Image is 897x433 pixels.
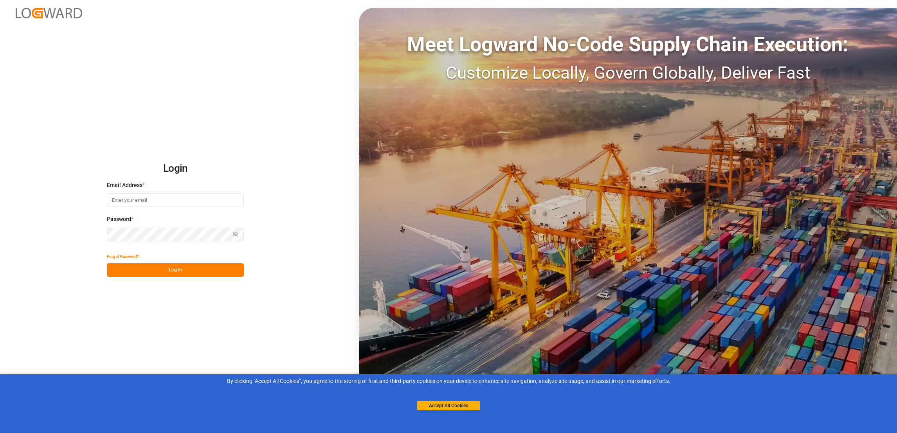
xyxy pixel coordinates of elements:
span: Password [107,215,131,223]
div: By clicking "Accept All Cookies”, you agree to the storing of first and third-party cookies on yo... [5,377,892,385]
span: Email Address [107,181,142,189]
div: Meet Logward No-Code Supply Chain Execution: [359,29,897,60]
h2: Login [107,156,244,181]
button: Log In [107,263,244,277]
input: Enter your email [107,193,244,207]
div: Customize Locally, Govern Globally, Deliver Fast [359,60,897,86]
button: Accept All Cookies [417,401,480,410]
img: Logward_new_orange.png [16,8,82,18]
button: Forgot Password? [107,250,139,263]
